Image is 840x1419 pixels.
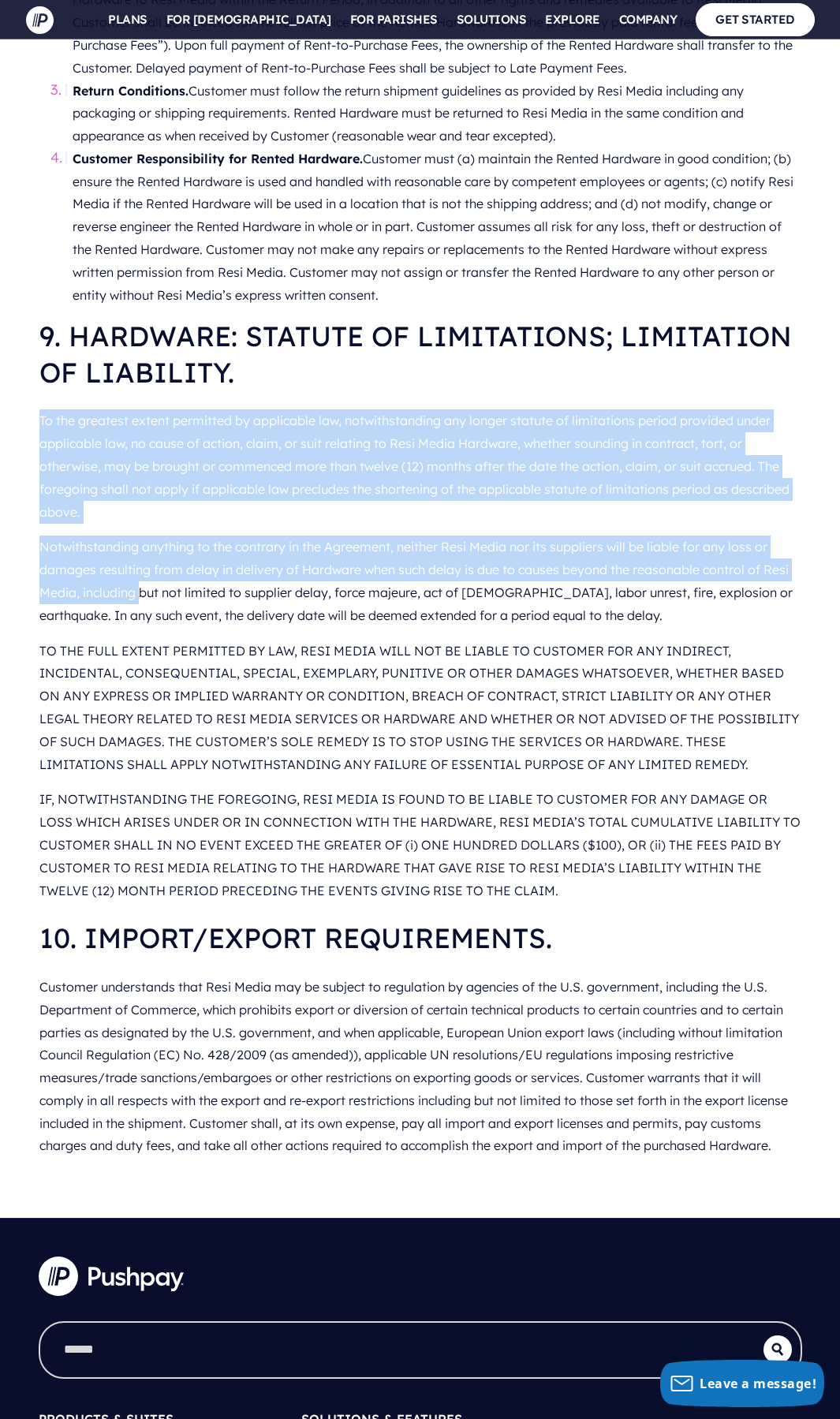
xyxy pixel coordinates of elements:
[39,782,803,908] p: IF, NOTWITHSTANDING THE FOREGOING, RESI MEDIA IS FOUND TO BE LIABLE TO CUSTOMER FOR ANY DAMAGE OR...
[39,633,803,782] p: TO THE FULL EXTENT PERMITTED BY LAW, RESI MEDIA WILL NOT BE LIABLE TO CUSTOMER FOR ANY INDIRECT, ...
[73,144,363,166] b: Customer Responsibility for Rented Hardware.
[39,403,803,529] p: To the greatest extent permitted by applicable law, notwithstanding any longer statute of limitat...
[700,1375,816,1392] span: Leave a message!
[39,306,803,403] h3: 9. HARDWARE: STATUTE OF LIMITATIONS; LIMITATION OF LIABILITY.
[73,77,189,99] b: Return Conditions.
[39,529,803,633] p: Notwithstanding anything to the contrary in the Agreement, neither Resi Media nor its suppliers w...
[660,1360,824,1407] button: Leave a message!
[696,3,815,35] a: GET STARTED
[73,80,803,148] li: Customer must follow the return shipment guidelines as provided by Resi Media including any packa...
[39,908,803,969] h3: 10. IMPORT/EXPORT REQUIREMENTS.
[73,148,803,307] li: Customer must (a) maintain the Rented Hardware in good condition; (b) ensure the Rented Hardware ...
[39,969,803,1163] p: Customer understands that Resi Media may be subject to regulation by agencies of the U.S. governm...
